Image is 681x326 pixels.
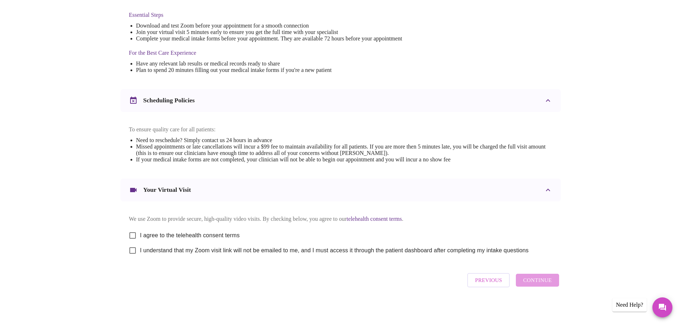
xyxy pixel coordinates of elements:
span: Previous [475,276,502,285]
li: Need to reschedule? Simply contact us 24 hours in advance [136,137,552,143]
h3: Your Virtual Visit [143,186,191,194]
li: Have any relevant lab results or medical records ready to share [136,60,402,67]
h3: Scheduling Policies [143,97,195,104]
a: telehealth consent terms [347,216,402,222]
li: Join your virtual visit 5 minutes early to ensure you get the full time with your specialist [136,29,402,35]
li: Download and test Zoom before your appointment for a smooth connection [136,23,402,29]
button: Messages [652,297,672,317]
button: Previous [467,273,510,287]
li: If your medical intake forms are not completed, your clinician will not be able to begin our appo... [136,156,552,163]
div: Scheduling Policies [120,89,561,112]
li: Missed appointments or late cancellations will incur a $99 fee to maintain availability for all p... [136,143,552,156]
div: Your Virtual Visit [120,179,561,201]
span: I agree to the telehealth consent terms [140,231,240,240]
div: Need Help? [612,298,647,312]
h4: For the Best Care Experience [129,50,402,56]
li: Complete your medical intake forms before your appointment. They are available 72 hours before yo... [136,35,402,42]
p: We use Zoom to provide secure, high-quality video visits. By checking below, you agree to our . [129,216,552,222]
h4: Essential Steps [129,12,402,18]
p: To ensure quality care for all patients: [129,126,552,133]
span: I understand that my Zoom visit link will not be emailed to me, and I must access it through the ... [140,246,529,255]
li: Plan to spend 20 minutes filling out your medical intake forms if you're a new patient [136,67,402,73]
